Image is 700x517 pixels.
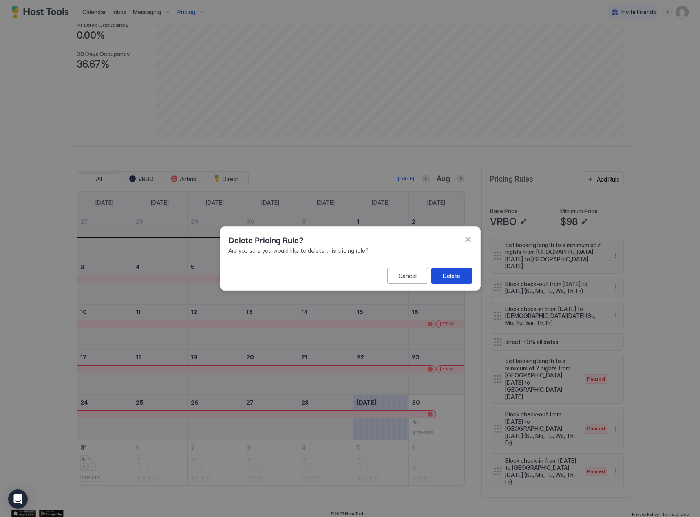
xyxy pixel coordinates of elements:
div: Delete [443,272,460,280]
button: Delete [431,268,472,284]
span: Delete Pricing Rule? [228,233,303,245]
span: Are you sure you would like to delete this pricing rule? [228,247,472,254]
button: Cancel [387,268,428,284]
div: Open Intercom Messenger [8,489,28,509]
div: Cancel [398,272,417,280]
